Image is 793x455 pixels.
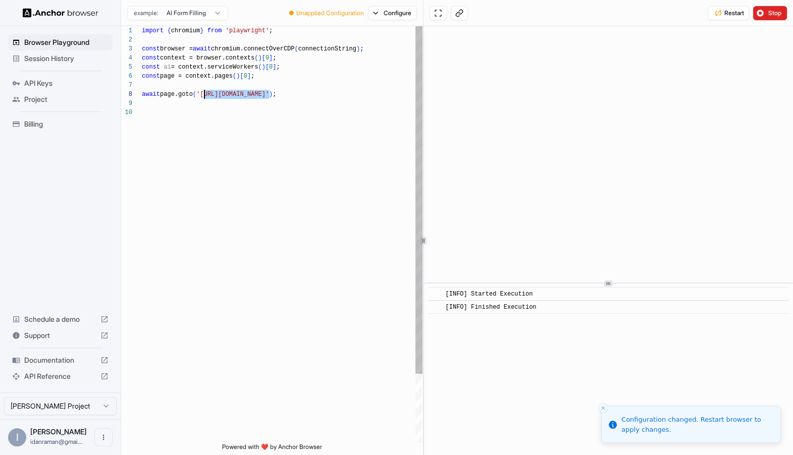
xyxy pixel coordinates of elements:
div: Support [8,327,113,344]
span: [ [262,54,266,62]
span: const [142,73,160,80]
span: ; [360,45,363,52]
span: ; [273,54,276,62]
span: ; [251,73,254,80]
div: 4 [121,53,132,63]
div: I [8,428,26,446]
div: 8 [121,90,132,99]
span: connectionString [298,45,356,52]
span: Support [24,330,96,340]
span: ai [164,64,171,71]
span: 0 [244,73,247,80]
span: ) [262,64,266,71]
span: await [193,45,211,52]
div: Browser Playground [8,34,113,50]
div: Configuration changed. Restart browser to apply changes. [621,415,772,434]
span: ) [356,45,360,52]
div: API Reference [8,368,113,384]
span: page.goto [160,91,193,98]
button: Configure [368,6,417,20]
span: = context.serviceWorkers [171,64,258,71]
div: Billing [8,116,113,132]
span: ) [258,54,261,62]
span: '[URL][DOMAIN_NAME]' [196,91,269,98]
img: Anchor Logo [23,8,98,18]
div: 9 [121,99,132,108]
span: ; [273,91,276,98]
span: Powered with ❤️ by Anchor Browser [222,443,322,455]
span: import [142,27,164,34]
span: 0 [269,64,273,71]
span: ] [269,54,273,62]
span: idanraman@gmail.com [30,438,82,445]
button: Open in full screen [430,6,447,20]
span: ( [254,54,258,62]
div: 5 [121,63,132,72]
span: const [142,64,160,71]
div: API Keys [8,75,113,91]
span: [ [240,73,243,80]
div: Schedule a demo [8,311,113,327]
span: Unapplied Configuration [296,9,364,17]
span: Browser Playground [24,37,109,47]
span: ) [236,73,240,80]
div: Session History [8,50,113,67]
span: Stop [768,9,782,17]
div: 2 [121,35,132,44]
span: const [142,54,160,62]
span: ● [289,9,294,17]
span: [INFO] Finished Execution [445,304,536,311]
span: chromium [171,27,200,34]
span: from [207,27,222,34]
span: { [167,27,171,34]
button: Open menu [94,428,113,446]
span: chromium.connectOverCDP [211,45,295,52]
div: 7 [121,81,132,90]
div: 1 [121,26,132,35]
span: context = browser.contexts [160,54,254,62]
div: 3 [121,44,132,53]
span: Session History [24,53,109,64]
span: ; [269,27,273,34]
span: API Reference [24,371,96,381]
span: API Keys [24,78,109,88]
span: Documentation [24,355,96,365]
span: ) [269,91,273,98]
span: ] [247,73,251,80]
span: 0 [266,54,269,62]
span: } [200,27,203,34]
span: Schedule a demo [24,314,96,324]
div: 6 [121,72,132,81]
span: page = context.pages [160,73,233,80]
span: await [142,91,160,98]
span: ( [193,91,196,98]
span: ( [294,45,298,52]
span: 'playwright' [226,27,269,34]
button: Restart [708,6,749,20]
span: [INFO] Started Execution [445,291,533,298]
span: ( [233,73,236,80]
span: ​ [433,289,438,299]
span: example: [134,9,158,17]
span: ; [276,64,280,71]
span: Billing [24,119,109,129]
button: Stop [753,6,787,20]
span: Restart [724,9,744,17]
div: Documentation [8,352,113,368]
span: browser = [160,45,193,52]
span: [ [266,64,269,71]
span: Idan Raman [30,427,87,436]
button: Close toast [598,403,608,413]
div: 10 [121,108,132,117]
span: ​ [433,302,438,312]
div: Project [8,91,113,107]
span: Project [24,94,109,104]
span: ( [258,64,261,71]
span: ] [273,64,276,71]
span: const [142,45,160,52]
button: Copy live view URL [451,6,468,20]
